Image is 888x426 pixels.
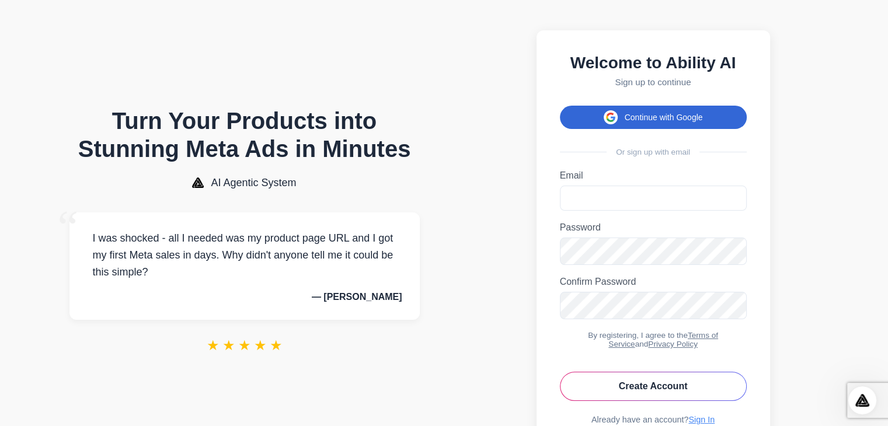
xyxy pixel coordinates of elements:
[608,331,718,348] a: Terms of Service
[238,337,251,354] span: ★
[254,337,267,354] span: ★
[58,201,79,254] span: “
[270,337,283,354] span: ★
[192,177,204,188] img: AI Agentic System Logo
[848,386,876,414] iframe: Intercom live chat
[560,372,747,401] button: Create Account
[648,340,698,348] a: Privacy Policy
[207,337,220,354] span: ★
[560,54,747,72] h2: Welcome to Ability AI
[560,148,747,156] div: Or sign up with email
[688,415,715,424] a: Sign In
[560,222,747,233] label: Password
[87,230,402,280] p: I was shocked - all I needed was my product page URL and I got my first Meta sales in days. Why d...
[69,107,420,163] h1: Turn Your Products into Stunning Meta Ads in Minutes
[560,415,747,424] div: Already have an account?
[222,337,235,354] span: ★
[560,277,747,287] label: Confirm Password
[560,106,747,129] button: Continue with Google
[87,292,402,302] p: — [PERSON_NAME]
[211,177,296,189] span: AI Agentic System
[560,170,747,181] label: Email
[560,77,747,87] p: Sign up to continue
[560,331,747,348] div: By registering, I agree to the and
